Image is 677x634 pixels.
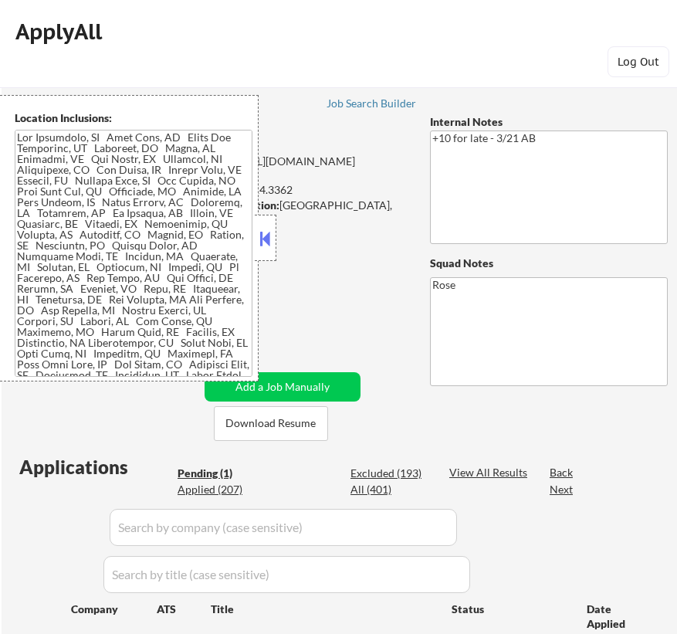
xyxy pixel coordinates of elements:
div: Excluded (193) [350,466,428,481]
div: Status [452,595,564,622]
button: Add a Job Manually [205,372,361,402]
div: Squad Notes [430,256,668,271]
div: Internal Notes [430,114,668,130]
div: Applied (207) [178,482,255,497]
a: Job Search Builder [327,97,417,113]
div: Pending (1) [178,466,255,481]
input: Search by company (case sensitive) [110,509,457,546]
a: [URL][DOMAIN_NAME] [239,154,355,168]
div: [GEOGRAPHIC_DATA], [US_STATE] [191,198,410,228]
input: Search by title (case sensitive) [103,556,470,593]
div: Job Search Builder [327,98,417,109]
button: Log Out [608,46,669,77]
button: Download Resume [214,406,328,441]
div: Title [211,602,437,617]
div: View All Results [449,465,532,480]
div: ATS [157,602,211,617]
div: All (401) [350,482,428,497]
div: 415.314.3362 [191,182,410,198]
div: Date Applied [587,602,645,632]
div: ApplyAll [15,19,107,45]
div: Next [550,482,574,497]
div: Company [71,602,157,617]
div: Applications [19,458,172,476]
div: Back [550,465,574,480]
div: Location Inclusions: [15,110,252,126]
